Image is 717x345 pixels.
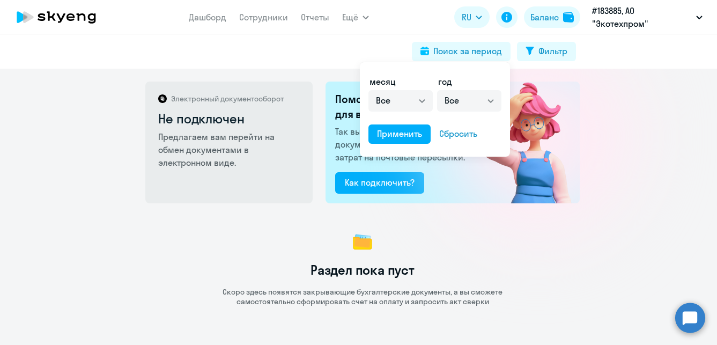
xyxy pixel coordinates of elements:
[377,127,422,140] div: Применить
[368,124,431,144] button: Применить
[369,76,396,87] span: месяц
[439,127,477,140] div: Сбросить
[438,76,452,87] span: год
[431,124,486,144] button: Сбросить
